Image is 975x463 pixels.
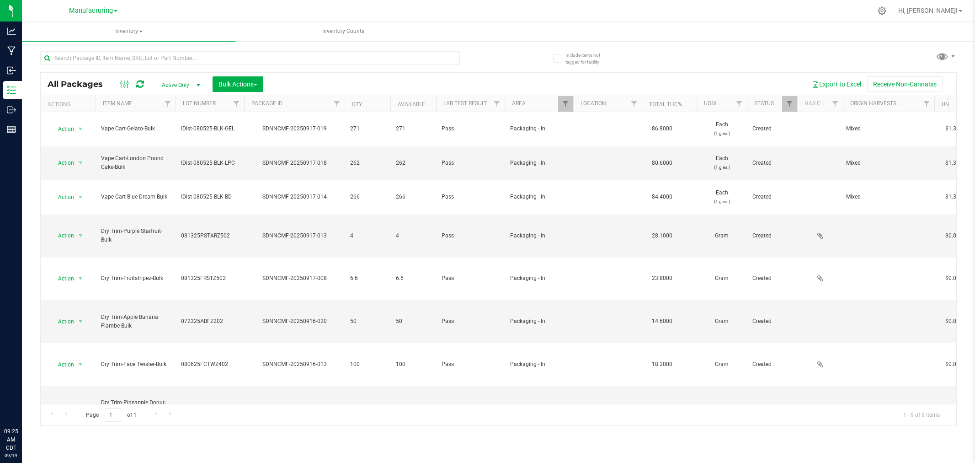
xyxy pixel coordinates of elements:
span: Packaging - In [510,403,568,412]
p: (1 g ea.) [702,163,741,172]
span: Action [50,358,75,371]
a: Filter [558,96,573,112]
span: Action [50,123,75,135]
span: Created [752,231,792,240]
span: Action [50,229,75,242]
inline-svg: Inbound [7,66,16,75]
div: SDNNCMF-20250916-020 [243,317,346,326]
span: Each [702,188,741,206]
span: 4 [396,231,431,240]
input: Search Package ID, Item Name, SKU, Lot or Part Number... [40,51,460,65]
a: UOM [704,100,716,107]
a: Inventory Counts [236,22,450,41]
span: Created [752,159,792,167]
div: Value 1: Mixed [846,124,932,133]
button: Receive Non-Cannabis [867,76,943,92]
span: 262 [350,159,385,167]
a: Lot Number [183,100,216,107]
span: 6.6 [350,274,385,283]
span: Manufacturing [69,7,113,15]
a: Lab Test Result [443,100,487,107]
a: Origin Harvests [850,100,896,107]
p: 09/19 [4,452,18,459]
span: IDist-080525-BLK-GEL [181,124,239,133]
span: Packaging - In [510,159,568,167]
a: Location [581,100,606,107]
inline-svg: Outbound [7,105,16,114]
a: Status [754,100,774,107]
span: 266 [396,193,431,201]
a: Package ID [251,100,282,107]
span: 271 [350,124,385,133]
span: 266 [350,193,385,201]
span: 21.4000 [647,401,677,414]
span: Each [702,120,741,138]
span: Dry Trim-Pineapple Donut-Bulk [101,398,170,416]
span: 100 [350,360,385,369]
span: Packaging - In [510,360,568,369]
span: Action [50,272,75,285]
span: Include items not tagged for facility [565,52,611,65]
span: Pass [442,317,499,326]
span: Created [752,193,792,201]
span: 1 - 9 of 9 items [896,408,947,422]
input: 1 [105,408,121,422]
span: select [75,191,86,204]
a: Filter [828,96,843,112]
a: Filter [627,96,642,112]
span: Action [50,315,75,328]
span: Hi, [PERSON_NAME]! [898,7,958,14]
div: SDNNCMF-20250916-013 [243,360,346,369]
span: Pass [442,124,499,133]
div: SDNNCMF-20250917-008 [243,274,346,283]
span: Packaging - In [510,274,568,283]
span: Bulk Actions [218,81,257,88]
span: Pass [442,231,499,240]
span: 6.6 [396,274,431,283]
span: Dry Trim-Purple Starfruit-Bulk [101,227,170,244]
span: Pass [442,274,499,283]
span: Inventory [22,22,235,41]
span: Created [752,274,792,283]
span: select [75,123,86,135]
span: All Packages [48,79,112,89]
p: 09:25 AM CDT [4,427,18,452]
span: Packaging - In [510,231,568,240]
span: 262 [396,159,431,167]
span: Created [752,403,792,412]
div: SDNNCMF-20250917-018 [243,159,346,167]
span: Action [50,191,75,204]
span: select [75,315,86,328]
span: 84.4000 [647,190,677,204]
inline-svg: Inventory [7,86,16,95]
span: 5.8 [350,403,385,412]
span: Pass [442,403,499,412]
span: Inventory Counts [310,27,377,35]
span: Pass [442,193,499,201]
span: Vape Cart-London Pound Cake-Bulk [101,154,170,172]
div: Manage settings [876,6,888,15]
inline-svg: Analytics [7,27,16,36]
span: select [75,156,86,169]
span: Dry Trim-Fruitstripez-Bulk [101,274,170,283]
span: 23.8000 [647,272,677,285]
a: Item Name [103,100,132,107]
div: Actions [48,101,92,108]
div: SDNNCMF-20250917-014 [243,193,346,201]
span: Gram [702,231,741,240]
span: 5.8 [396,403,431,412]
a: Filter [732,96,747,112]
div: Value 1: Mixed [846,193,932,201]
span: select [75,229,86,242]
span: 18.2000 [647,358,677,371]
span: 28.1000 [647,229,677,242]
span: 50 [396,317,431,326]
a: Filter [330,96,345,112]
span: select [75,358,86,371]
span: Packaging - In [510,193,568,201]
a: Filter [782,96,797,112]
a: Filter [490,96,505,112]
span: 80.6000 [647,156,677,170]
span: select [75,272,86,285]
span: 271 [396,124,431,133]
